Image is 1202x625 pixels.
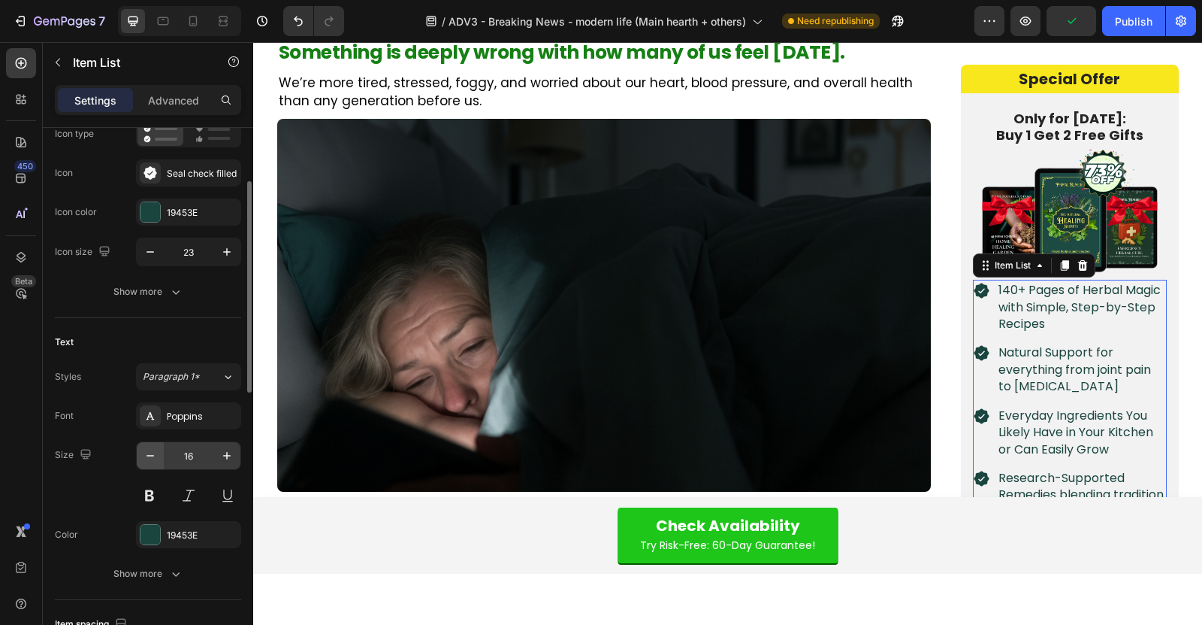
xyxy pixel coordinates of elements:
div: Undo/Redo [283,6,344,36]
div: Seal check filled [167,167,237,181]
div: Rich Text Editor. Editing area: main [743,363,914,417]
div: Publish [1115,14,1152,29]
div: 19453E [167,206,237,220]
p: Special Offer [721,28,912,46]
div: Icon size [55,242,113,262]
span: Try Risk-Free: 60-Day Guarantee! [387,496,562,511]
p: 140+ Pages of Herbal Magic with Simple, Step-by-Step Recipes [745,240,911,290]
div: Size [55,445,95,466]
div: Rich Text Editor. Editing area: main [743,300,914,355]
iframe: Design area [253,42,1202,574]
div: Font [55,409,74,423]
button: Paragraph 1* [136,363,241,390]
span: ADV3 - Breaking News - modern life (Main hearth + others) [448,14,746,29]
p: Research-Supported Remedies blending tradition and science [745,428,911,478]
div: 450 [14,160,36,172]
p: 7 [98,12,105,30]
div: Show more [113,284,183,299]
div: Icon type [55,127,94,141]
div: Rich Text Editor. Editing area: main [743,238,914,293]
div: Color [55,528,78,542]
span: Paragraph 1* [143,370,200,384]
p: Settings [74,93,116,108]
button: Publish [1102,6,1165,36]
img: gempages_582387678624875121-1922578c-bf95-4c15-b877-06634f8839ee.webp [720,106,914,238]
img: gempages_582387678624875121-570a40de-e97f-4016-afd9-91fcf009d0f6.png [24,77,678,450]
div: Item List [738,217,781,230]
p: Everyday Ingredients You Likely Have in Your Kitchen or Can Easily Grow [745,365,911,415]
div: Rich Text Editor. Editing area: main [743,426,914,481]
h2: Only for [DATE]: Buy 1 Get 2 Free Gifts [720,67,914,102]
p: Advanced [148,93,199,108]
div: Icon color [55,205,97,219]
button: 7 [6,6,112,36]
p: Natural Support for everything from joint pain to [MEDICAL_DATA] [745,302,911,353]
p: We’re more tired, stressed, foggy, and worried about our heart, blood pressure, and overall healt... [26,32,676,68]
h2: Rich Text Editor. Editing area: main [715,26,918,47]
div: Beta [11,275,36,287]
div: Show more [113,566,183,581]
strong: Check Availability [403,473,547,494]
div: Icon [55,166,73,180]
div: 19453E [167,529,237,542]
div: Styles [55,370,81,384]
span: Need republishing [797,14,874,28]
p: Item List [73,53,201,71]
span: / [442,14,445,29]
button: Show more [55,278,241,305]
div: Text [55,335,74,349]
div: Poppins [167,410,237,423]
button: Show more [55,560,241,587]
a: Check AvailabilityTry Risk-Free: 60-Day Guarantee! [364,466,584,521]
